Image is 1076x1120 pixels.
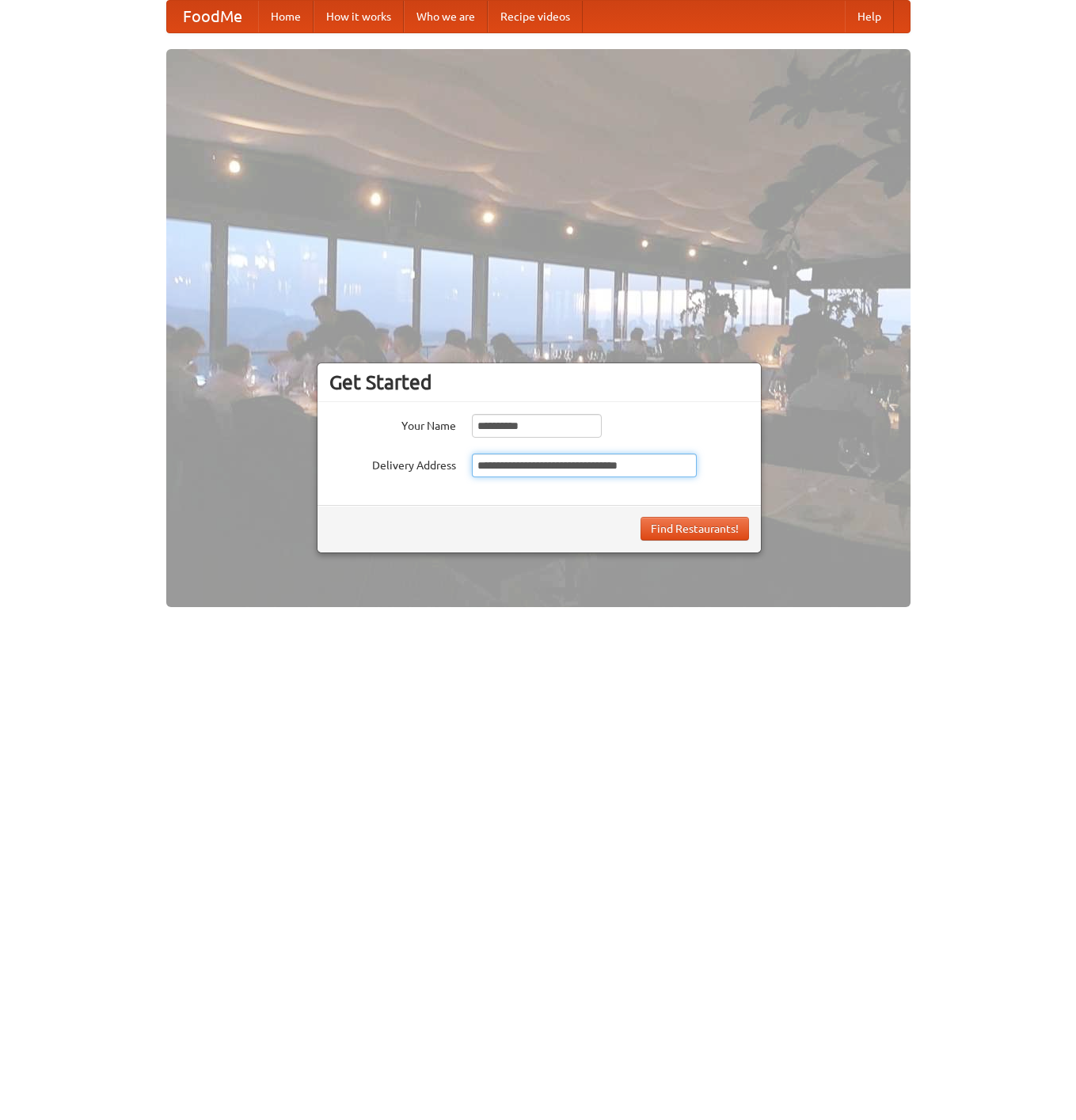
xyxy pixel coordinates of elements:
a: Help [845,1,894,32]
a: FoodMe [167,1,258,32]
button: Find Restaurants! [641,517,749,541]
label: Your Name [329,414,456,434]
a: Recipe videos [488,1,583,32]
a: Home [258,1,314,32]
h3: Get Started [329,370,749,394]
a: Who we are [404,1,488,32]
a: How it works [314,1,404,32]
label: Delivery Address [329,454,456,473]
